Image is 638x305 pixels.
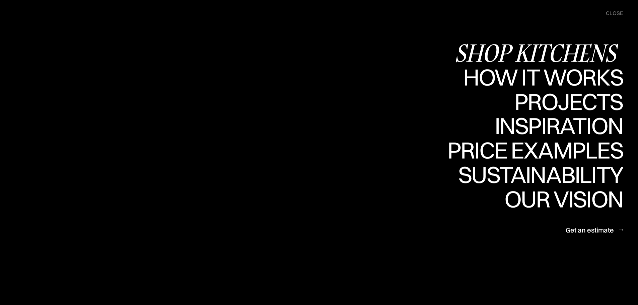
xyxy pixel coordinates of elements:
a: How it worksHow it works [462,65,623,90]
a: SustainabilitySustainability [452,163,623,187]
a: Our visionOur vision [499,187,623,212]
div: Sustainability [452,163,623,186]
div: Price examples [447,162,623,185]
div: Projects [514,90,623,113]
div: Our vision [499,211,623,234]
div: Shop Kitchens [454,41,623,64]
div: Our vision [499,187,623,211]
a: Shop Kitchens [454,41,623,65]
div: menu [599,7,623,20]
div: How it works [462,65,623,89]
div: Price examples [447,139,623,162]
a: Get an estimate [566,222,623,238]
div: How it works [462,89,623,112]
a: InspirationInspiration [485,114,623,139]
div: Get an estimate [566,225,614,234]
a: ProjectsProjects [514,90,623,114]
div: Projects [514,113,623,137]
div: close [606,10,623,17]
div: Inspiration [485,114,623,138]
div: Sustainability [452,186,623,210]
a: Price examplesPrice examples [447,139,623,163]
div: Inspiration [485,138,623,161]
